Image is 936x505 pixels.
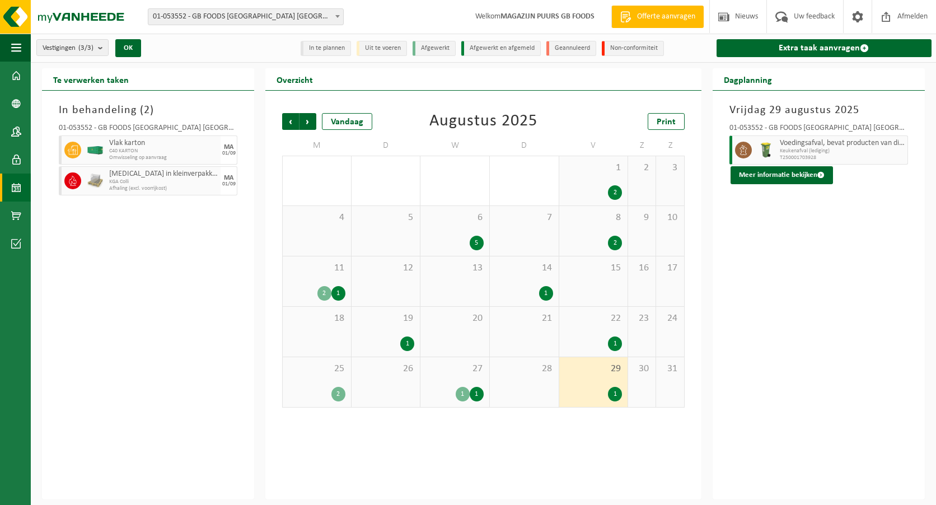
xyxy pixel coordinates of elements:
td: W [420,135,490,156]
button: Vestigingen(3/3) [36,39,109,56]
span: 01-053552 - GB FOODS BELGIUM NV - PUURS-SINT-AMANDS [148,8,344,25]
div: 01-053552 - GB FOODS [GEOGRAPHIC_DATA] [GEOGRAPHIC_DATA] - PUURS-SINT-AMANDS [729,124,908,135]
span: 18 [288,312,345,325]
span: 12 [357,262,415,274]
div: 2 [608,185,622,200]
span: 21 [495,312,553,325]
a: Extra taak aanvragen [717,39,932,57]
div: Augustus 2025 [429,113,537,130]
span: 6 [426,212,484,224]
button: Meer informatie bekijken [731,166,833,184]
img: HK-XC-40-GN-00 [87,146,104,155]
li: Non-conformiteit [602,41,664,56]
span: 31 [662,363,678,375]
count: (3/3) [78,44,93,52]
span: 27 [426,363,484,375]
span: Voedingsafval, bevat producten van dierlijke oorsprong, onverpakt, categorie 3 [780,139,905,148]
span: 23 [634,312,650,325]
div: 1 [456,387,470,401]
span: [MEDICAL_DATA] in kleinverpakking [109,170,218,179]
li: Afgewerkt [413,41,456,56]
span: 29 [565,363,623,375]
span: 19 [357,312,415,325]
td: V [559,135,629,156]
span: 8 [565,212,623,224]
span: T250001703928 [780,155,905,161]
span: 14 [495,262,553,274]
span: 11 [288,262,345,274]
span: 17 [662,262,678,274]
span: 2 [144,105,150,116]
img: WB-0140-HPE-GN-50 [757,142,774,158]
span: 3 [662,162,678,174]
strong: MAGAZIJN PUURS GB FOODS [500,12,595,21]
td: D [490,135,559,156]
span: Afhaling (excl. voorrijkost) [109,185,218,192]
span: 01-053552 - GB FOODS BELGIUM NV - PUURS-SINT-AMANDS [148,9,343,25]
span: Vorige [282,113,299,130]
span: 20 [426,312,484,325]
li: Uit te voeren [357,41,407,56]
div: 2 [331,387,345,401]
span: Keukenafval (lediging) [780,148,905,155]
div: 1 [400,336,414,351]
a: Offerte aanvragen [611,6,704,28]
span: 2 [634,162,650,174]
div: 1 [608,387,622,401]
div: 01/09 [222,151,236,156]
span: 22 [565,312,623,325]
td: M [282,135,352,156]
span: 5 [357,212,415,224]
span: 16 [634,262,650,274]
span: 13 [426,262,484,274]
span: Volgende [299,113,316,130]
span: 10 [662,212,678,224]
div: 1 [608,336,622,351]
div: 01-053552 - GB FOODS [GEOGRAPHIC_DATA] [GEOGRAPHIC_DATA] - PUURS-SINT-AMANDS [59,124,237,135]
span: KGA Colli [109,179,218,185]
h2: Te verwerken taken [42,68,140,90]
span: 26 [357,363,415,375]
td: Z [628,135,656,156]
td: D [352,135,421,156]
span: 4 [288,212,345,224]
div: 2 [317,286,331,301]
li: Afgewerkt en afgemeld [461,41,541,56]
h2: Dagplanning [713,68,783,90]
div: Vandaag [322,113,372,130]
span: 15 [565,262,623,274]
span: 30 [634,363,650,375]
div: MA [224,175,233,181]
div: MA [224,144,233,151]
span: 25 [288,363,345,375]
img: LP-PA-00000-WDN-11 [87,172,104,189]
button: OK [115,39,141,57]
div: 2 [608,236,622,250]
span: Vestigingen [43,40,93,57]
div: 01/09 [222,181,236,187]
span: 9 [634,212,650,224]
span: 28 [495,363,553,375]
span: C40 KARTON [109,148,218,155]
td: Z [656,135,684,156]
span: 1 [565,162,623,174]
a: Print [648,113,685,130]
div: 1 [470,387,484,401]
li: In te plannen [301,41,351,56]
h3: In behandeling ( ) [59,102,237,119]
span: 7 [495,212,553,224]
div: 1 [331,286,345,301]
span: Offerte aanvragen [634,11,698,22]
div: 1 [539,286,553,301]
span: Omwisseling op aanvraag [109,155,218,161]
h2: Overzicht [265,68,324,90]
div: 5 [470,236,484,250]
h3: Vrijdag 29 augustus 2025 [729,102,908,119]
span: 24 [662,312,678,325]
span: Print [657,118,676,127]
li: Geannuleerd [546,41,596,56]
span: Vlak karton [109,139,218,148]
